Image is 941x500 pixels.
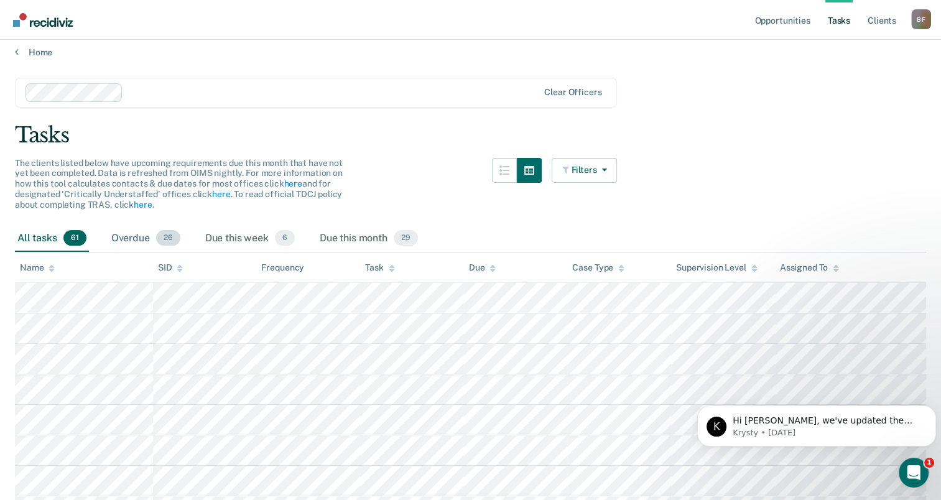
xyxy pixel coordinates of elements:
div: Clear officers [544,87,601,98]
div: Frequency [261,262,304,273]
div: Due this week6 [203,225,297,252]
span: 26 [156,230,180,246]
div: Supervision Level [676,262,758,273]
div: Due [469,262,496,273]
img: Recidiviz [13,13,73,27]
div: Case Type [572,262,624,273]
span: 1 [924,458,934,468]
button: Filters [552,158,618,183]
span: The clients listed below have upcoming requirements due this month that have not yet been complet... [15,158,343,210]
div: Due this month29 [317,225,420,252]
div: Overdue26 [109,225,183,252]
div: Name [20,262,55,273]
iframe: Intercom notifications message [692,379,941,466]
div: All tasks61 [15,225,89,252]
span: 61 [63,230,86,246]
div: B F [911,9,931,29]
button: Profile dropdown button [911,9,931,29]
div: Tasks [15,123,926,148]
div: Assigned To [780,262,839,273]
iframe: Intercom live chat [899,458,929,488]
div: SID [158,262,183,273]
a: here [284,178,302,188]
a: Home [15,47,926,58]
a: here [134,200,152,210]
a: here [212,189,230,199]
div: Task [365,262,394,273]
span: 6 [275,230,295,246]
span: 29 [394,230,418,246]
